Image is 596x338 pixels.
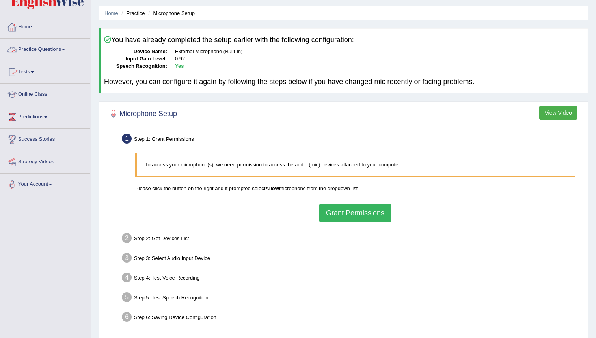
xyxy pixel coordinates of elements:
div: Step 4: Test Voice Recording [118,270,584,288]
dt: Device Name: [104,48,167,56]
a: Practice Questions [0,39,90,58]
a: Online Class [0,84,90,103]
h4: You have already completed the setup earlier with the following configuration: [104,36,584,44]
a: Home [104,10,118,16]
h2: Microphone Setup [108,108,177,120]
dd: External Microphone (Built-in) [175,48,584,56]
div: Step 5: Test Speech Recognition [118,290,584,307]
a: Home [0,16,90,36]
div: Step 3: Select Audio Input Device [118,250,584,268]
b: Allow [265,185,279,191]
h4: However, you can configure it again by following the steps below if you have changed mic recently... [104,78,584,86]
div: Step 1: Grant Permissions [118,131,584,149]
li: Microphone Setup [146,9,195,17]
p: To access your microphone(s), we need permission to access the audio (mic) devices attached to yo... [145,161,567,168]
div: Step 2: Get Devices List [118,231,584,248]
a: Your Account [0,174,90,193]
dt: Speech Recognition: [104,63,167,70]
div: Step 6: Saving Device Configuration [118,310,584,327]
li: Practice [119,9,145,17]
b: Yes [175,63,184,69]
a: Success Stories [0,129,90,148]
p: Please click the button on the right and if prompted select microphone from the dropdown list [135,185,575,192]
dt: Input Gain Level: [104,55,167,63]
dd: 0.92 [175,55,584,63]
a: Predictions [0,106,90,126]
a: Strategy Videos [0,151,90,171]
button: View Video [539,106,577,120]
a: Tests [0,61,90,81]
button: Grant Permissions [319,204,391,222]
